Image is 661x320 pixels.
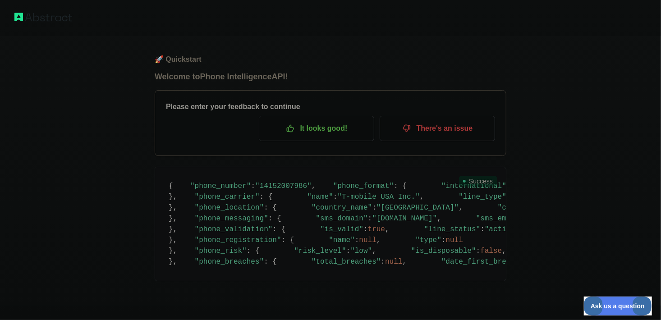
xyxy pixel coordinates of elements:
span: "sms_email" [476,215,524,223]
span: "name" [329,236,355,244]
span: "phone_breaches" [195,258,264,266]
img: Abstract logo [14,11,72,23]
span: "phone_validation" [195,225,273,233]
span: : [368,215,372,223]
span: "is_disposable" [411,247,476,255]
span: , [437,215,441,223]
span: : [480,225,485,233]
h1: 🚀 Quickstart [155,36,506,70]
span: : [355,236,359,244]
span: : { [272,225,285,233]
h1: Welcome to Phone Intelligence API! [155,70,506,83]
iframe: Toggle Customer Support [584,297,652,315]
span: "[GEOGRAPHIC_DATA]" [376,204,459,212]
span: "phone_messaging" [195,215,268,223]
span: "sms_domain" [316,215,367,223]
span: "phone_carrier" [195,193,260,201]
span: : { [268,215,281,223]
span: "country_name" [312,204,372,212]
span: , [372,247,376,255]
span: null [446,236,463,244]
span: false [480,247,502,255]
span: "active" [485,225,519,233]
span: , [502,247,506,255]
span: "[DOMAIN_NAME]" [372,215,437,223]
span: "name" [307,193,333,201]
span: "phone_format" [333,182,394,190]
span: "14152007986" [255,182,312,190]
span: "phone_registration" [195,236,281,244]
span: , [420,193,424,201]
span: { [169,182,173,190]
span: : { [260,193,273,201]
span: true [368,225,385,233]
span: : { [281,236,294,244]
span: : { [264,204,277,212]
span: : { [247,247,260,255]
p: There's an issue [386,121,488,136]
button: It looks good! [259,116,374,141]
span: "phone_location" [195,204,264,212]
span: , [385,225,390,233]
span: : [346,247,351,255]
span: "T-mobile USA Inc." [337,193,419,201]
span: : [381,258,385,266]
span: , [376,236,381,244]
span: "country_code" [498,204,558,212]
button: There's an issue [380,116,495,141]
span: null [385,258,402,266]
span: : [363,225,368,233]
span: Success [459,176,497,187]
span: "international" [441,182,506,190]
span: "low" [350,247,372,255]
span: : [441,236,446,244]
span: , [459,204,463,212]
span: : [476,247,481,255]
span: : { [264,258,277,266]
span: : { [394,182,407,190]
span: "line_status" [424,225,481,233]
span: : [333,193,338,201]
span: , [312,182,316,190]
span: "total_breaches" [312,258,381,266]
span: : [372,204,376,212]
span: "is_valid" [320,225,363,233]
span: null [359,236,376,244]
span: "risk_level" [294,247,346,255]
h3: Please enter your feedback to continue [166,101,495,112]
span: "phone_number" [190,182,251,190]
span: : [251,182,255,190]
p: It looks good! [266,121,367,136]
span: "date_first_breached" [441,258,532,266]
span: "line_type" [459,193,506,201]
span: "type" [415,236,441,244]
span: , [403,258,407,266]
span: "phone_risk" [195,247,247,255]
